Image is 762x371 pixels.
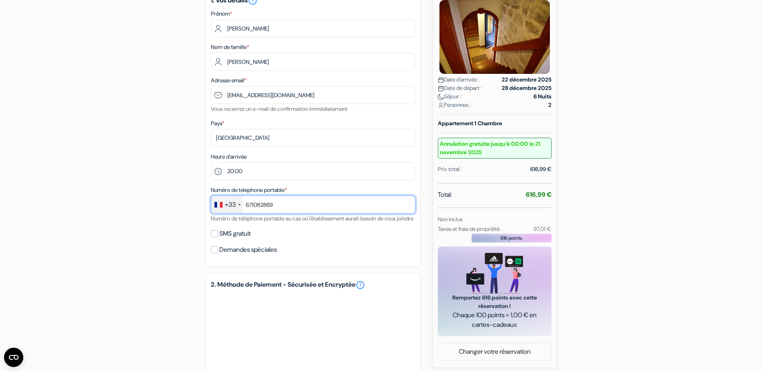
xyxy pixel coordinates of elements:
[219,228,251,239] label: SMS gratuit
[438,84,482,92] span: Date de départ :
[219,244,277,255] label: Demandes spéciales
[438,120,502,127] b: Appartement 1 Chambre
[526,190,552,199] strong: 616,99 €
[438,216,462,223] small: Non inclus
[438,102,444,108] img: user_icon.svg
[355,280,365,290] a: error_outline
[211,119,224,128] label: Pays
[211,196,243,213] div: France: +33
[438,344,551,359] a: Changer votre réservation
[548,101,552,109] strong: 2
[533,225,551,232] small: 97,01 €
[211,196,415,214] input: 6 12 34 56 78
[211,186,287,194] label: Numéro de telephone portable
[447,294,542,310] span: Remportez 616 points avec cette réservation !
[438,75,479,84] span: Date d'arrivée :
[211,280,415,290] h5: 2. Méthode de Paiement - Sécurisée et Encryptée
[438,86,444,92] img: calendar.svg
[466,253,523,294] img: gift_card_hero_new.png
[211,215,413,222] small: Numéro de téléphone portable au cas où l'établissement aurait besoin de vous joindre
[438,225,501,232] small: Taxes et frais de propriété:
[211,10,232,18] label: Prénom
[438,94,444,100] img: moon.svg
[501,234,522,242] span: 616 points
[438,165,462,173] div: Prix total :
[211,153,247,161] label: Heure d'arrivée
[447,310,542,330] span: Chaque 100 points = 1,00 € en cartes-cadeaux
[438,138,552,159] small: Annulation gratuite jusqu’à 00:00 le 21 novembre 2025
[4,348,23,367] button: Ouvrir le widget CMP
[438,190,452,200] span: Total:
[533,92,552,101] strong: 6 Nuits
[502,84,552,92] strong: 28 décembre 2025
[211,86,415,104] input: Entrer adresse e-mail
[438,77,444,83] img: calendar.svg
[225,200,236,210] div: +33
[502,75,552,84] strong: 22 décembre 2025
[211,53,415,71] input: Entrer le nom de famille
[530,165,552,173] div: 616,99 €
[211,43,249,51] label: Nom de famille
[438,101,471,109] span: Personnes :
[211,105,347,112] small: Vous recevrez un e-mail de confirmation immédiatement
[211,19,415,37] input: Entrez votre prénom
[211,76,247,85] label: Adresse email
[438,92,462,101] span: Séjour :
